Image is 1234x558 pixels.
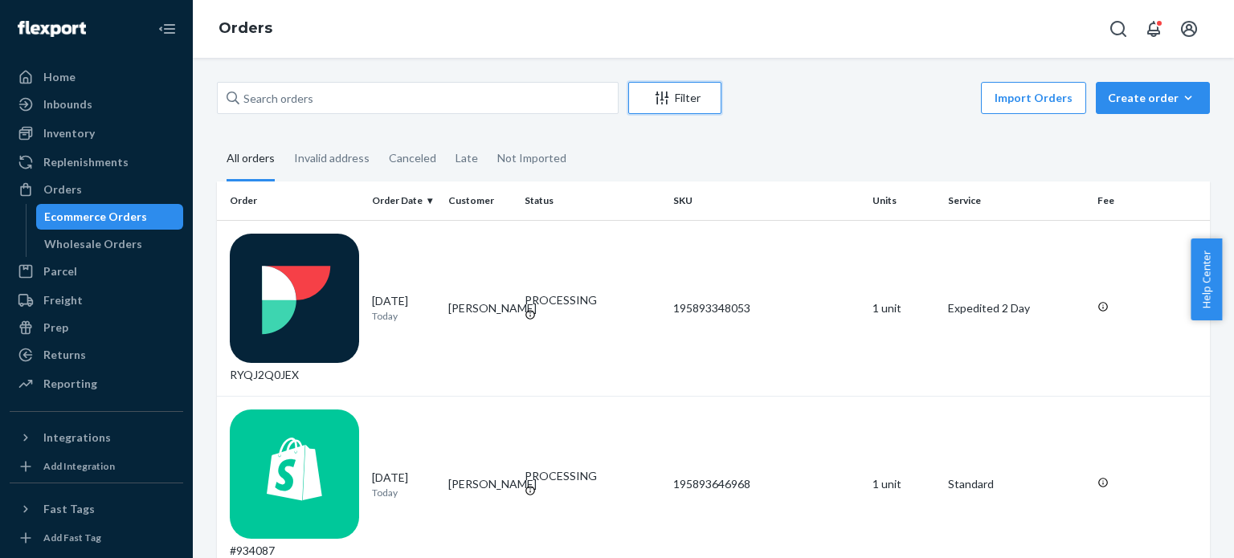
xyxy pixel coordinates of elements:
a: Wholesale Orders [36,231,184,257]
ol: breadcrumbs [206,6,285,52]
p: Expedited 2 Day [948,300,1084,316]
a: Parcel [10,259,183,284]
th: Service [942,181,1090,220]
div: Filter [629,90,721,106]
div: Not Imported [497,137,566,179]
div: Parcel [43,263,77,279]
div: Customer [448,193,512,207]
div: Returns [43,347,86,363]
div: Canceled [389,137,436,179]
a: Add Fast Tag [10,528,183,548]
button: Open Search Box [1102,13,1134,45]
div: Integrations [43,430,111,446]
div: PROCESSING [525,292,660,308]
th: Fee [1091,181,1210,220]
div: Fast Tags [43,501,95,517]
div: Invalid address [294,137,370,179]
th: Status [518,181,667,220]
button: Close Navigation [151,13,183,45]
div: Replenishments [43,154,129,170]
div: Freight [43,292,83,308]
div: Create order [1108,90,1198,106]
button: Filter [628,82,721,114]
p: Today [372,486,435,499]
a: Returns [10,342,183,368]
button: Open notifications [1138,13,1170,45]
th: Units [866,181,942,220]
a: Prep [10,315,183,340]
th: SKU [667,181,865,220]
a: Replenishments [10,149,183,175]
a: Inventory [10,120,183,146]
div: Wholesale Orders [44,236,142,252]
div: Inbounds [43,96,92,112]
th: Order [217,181,366,220]
button: Open account menu [1173,13,1205,45]
button: Import Orders [981,82,1086,114]
button: Integrations [10,425,183,450]
a: Add Integration [10,457,183,476]
input: Search orders [217,82,619,114]
div: Add Integration [43,459,115,473]
div: Ecommerce Orders [44,209,147,225]
button: Fast Tags [10,496,183,522]
img: Flexport logo [18,21,86,37]
th: Order Date [366,181,442,220]
div: RYQJ2Q0JEX [230,234,359,383]
td: 1 unit [866,220,942,396]
div: PROCESSING [525,468,660,484]
a: Freight [10,287,183,313]
div: Late [456,137,478,179]
div: Home [43,69,76,85]
div: [DATE] [372,470,435,499]
div: Reporting [43,376,97,392]
button: Create order [1096,82,1210,114]
div: Inventory [43,125,95,141]
a: Orders [10,177,183,202]
p: Today [372,309,435,323]
a: Home [10,64,183,90]
a: Reporting [10,371,183,397]
div: 195893348053 [673,300,859,316]
div: All orders [227,137,275,181]
div: Add Fast Tag [43,531,101,544]
div: 195893646968 [673,476,859,492]
div: [DATE] [372,293,435,323]
p: Standard [948,476,1084,492]
button: Help Center [1191,238,1222,320]
a: Orders [219,19,272,37]
div: Orders [43,181,82,198]
a: Ecommerce Orders [36,204,184,230]
a: Inbounds [10,92,183,117]
div: Prep [43,320,68,336]
td: [PERSON_NAME] [442,220,518,396]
